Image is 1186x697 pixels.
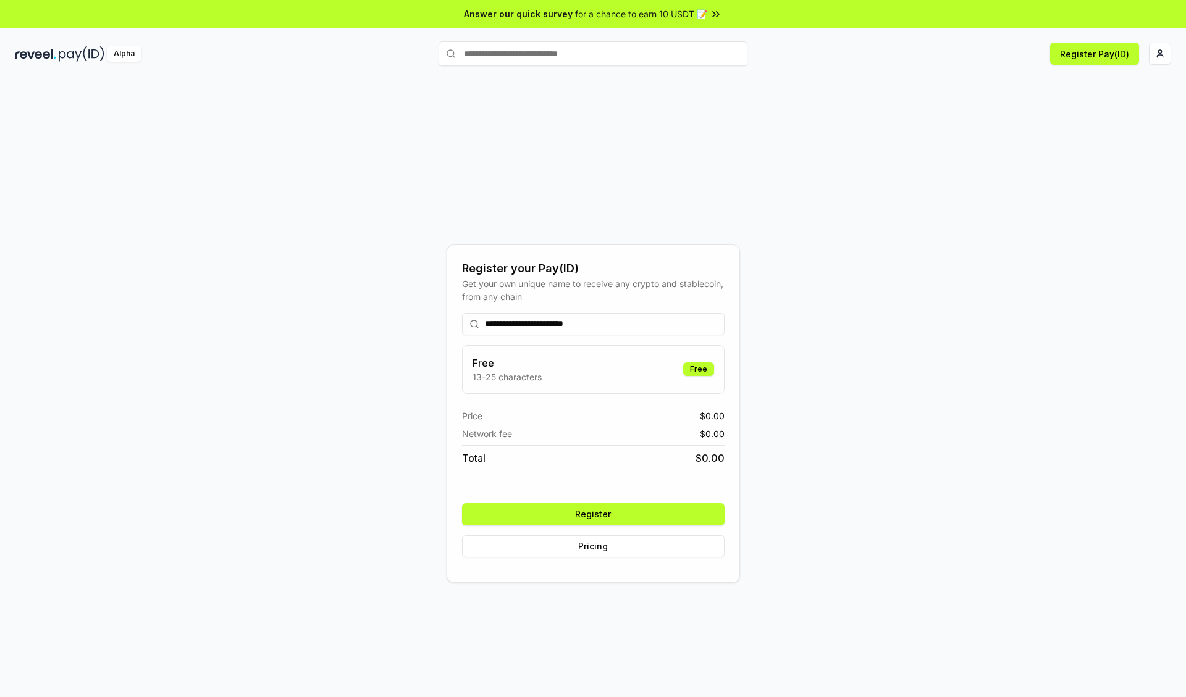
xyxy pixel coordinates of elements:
[700,427,725,440] span: $ 0.00
[464,7,573,20] span: Answer our quick survey
[575,7,707,20] span: for a chance to earn 10 USDT 📝
[462,451,486,465] span: Total
[462,427,512,440] span: Network fee
[696,451,725,465] span: $ 0.00
[462,503,725,525] button: Register
[107,46,141,62] div: Alpha
[473,370,542,383] p: 13-25 characters
[700,409,725,422] span: $ 0.00
[462,260,725,277] div: Register your Pay(ID)
[59,46,104,62] img: pay_id
[462,535,725,557] button: Pricing
[462,277,725,303] div: Get your own unique name to receive any crypto and stablecoin, from any chain
[683,362,714,376] div: Free
[462,409,482,422] span: Price
[15,46,56,62] img: reveel_dark
[1050,43,1139,65] button: Register Pay(ID)
[473,356,542,370] h3: Free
